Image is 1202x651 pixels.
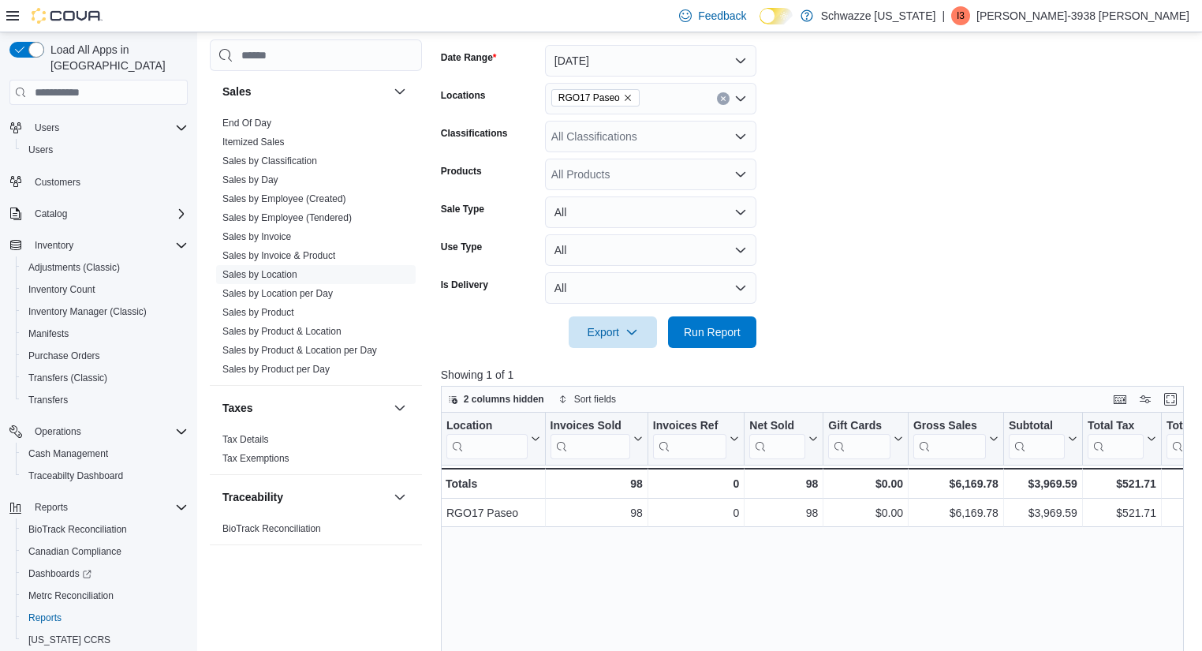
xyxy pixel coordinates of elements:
[446,419,540,459] button: Location
[913,474,999,493] div: $6,169.78
[22,258,126,277] a: Adjustments (Classic)
[22,586,120,605] a: Metrc Reconciliation
[441,279,488,291] label: Is Delivery
[698,8,746,24] span: Feedback
[16,518,194,541] button: BioTrack Reconciliation
[22,564,188,583] span: Dashboards
[913,419,986,434] div: Gross Sales
[464,393,544,406] span: 2 columns hidden
[22,346,106,365] a: Purchase Orders
[446,474,540,493] div: Totals
[22,630,117,649] a: [US_STATE] CCRS
[22,586,188,605] span: Metrc Reconciliation
[913,419,999,459] button: Gross Sales
[441,51,497,64] label: Date Range
[28,634,110,646] span: [US_STATE] CCRS
[16,301,194,323] button: Inventory Manager (Classic)
[558,90,620,106] span: RGO17 Paseo
[28,422,88,441] button: Operations
[828,474,903,493] div: $0.00
[22,542,188,561] span: Canadian Compliance
[28,498,188,517] span: Reports
[22,369,114,387] a: Transfers (Classic)
[1088,503,1156,522] div: $521.71
[222,250,335,261] a: Sales by Invoice & Product
[545,45,756,77] button: [DATE]
[734,130,747,143] button: Open list of options
[222,325,342,338] span: Sales by Product & Location
[222,231,291,242] a: Sales by Invoice
[28,118,188,137] span: Users
[222,287,333,300] span: Sales by Location per Day
[1009,419,1077,459] button: Subtotal
[222,193,346,205] span: Sales by Employee (Created)
[390,398,409,417] button: Taxes
[545,272,756,304] button: All
[550,419,629,459] div: Invoices Sold
[222,364,330,375] a: Sales by Product per Day
[821,6,936,25] p: Schwazze [US_STATE]
[22,608,68,627] a: Reports
[545,196,756,228] button: All
[951,6,970,25] div: Isaac-3938 Holliday
[210,519,422,544] div: Traceability
[3,170,194,193] button: Customers
[913,419,986,459] div: Gross Sales
[28,447,108,460] span: Cash Management
[22,302,153,321] a: Inventory Manager (Classic)
[3,234,194,256] button: Inventory
[1088,474,1156,493] div: $521.71
[210,430,422,474] div: Taxes
[222,306,294,319] span: Sales by Product
[222,400,387,416] button: Taxes
[22,608,188,627] span: Reports
[222,155,317,166] a: Sales by Classification
[22,302,188,321] span: Inventory Manager (Classic)
[390,488,409,507] button: Traceability
[222,288,333,299] a: Sales by Location per Day
[22,542,128,561] a: Canadian Compliance
[28,261,120,274] span: Adjustments (Classic)
[28,118,65,137] button: Users
[1009,474,1077,493] div: $3,969.59
[390,82,409,101] button: Sales
[16,389,194,411] button: Transfers
[22,369,188,387] span: Transfers (Classic)
[574,393,616,406] span: Sort fields
[222,136,285,148] span: Itemized Sales
[653,503,739,522] div: 0
[22,466,129,485] a: Traceabilty Dashboard
[1111,390,1129,409] button: Keyboard shortcuts
[28,498,74,517] button: Reports
[222,212,352,223] a: Sales by Employee (Tendered)
[210,114,422,385] div: Sales
[942,6,945,25] p: |
[1088,419,1156,459] button: Total Tax
[734,92,747,105] button: Open list of options
[16,139,194,161] button: Users
[28,422,188,441] span: Operations
[22,444,188,463] span: Cash Management
[22,520,188,539] span: BioTrack Reconciliation
[28,327,69,340] span: Manifests
[222,230,291,243] span: Sales by Invoice
[828,419,890,459] div: Gift Card Sales
[222,174,278,185] a: Sales by Day
[28,470,123,482] span: Traceabilty Dashboard
[16,256,194,279] button: Adjustments (Classic)
[569,316,657,348] button: Export
[16,607,194,629] button: Reports
[3,117,194,139] button: Users
[222,489,283,505] h3: Traceability
[3,203,194,225] button: Catalog
[16,629,194,651] button: [US_STATE] CCRS
[222,249,335,262] span: Sales by Invoice & Product
[22,444,114,463] a: Cash Management
[1009,419,1065,434] div: Subtotal
[550,474,642,493] div: 98
[35,208,67,220] span: Catalog
[734,168,747,181] button: Open list of options
[442,390,551,409] button: 2 columns hidden
[222,269,297,280] a: Sales by Location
